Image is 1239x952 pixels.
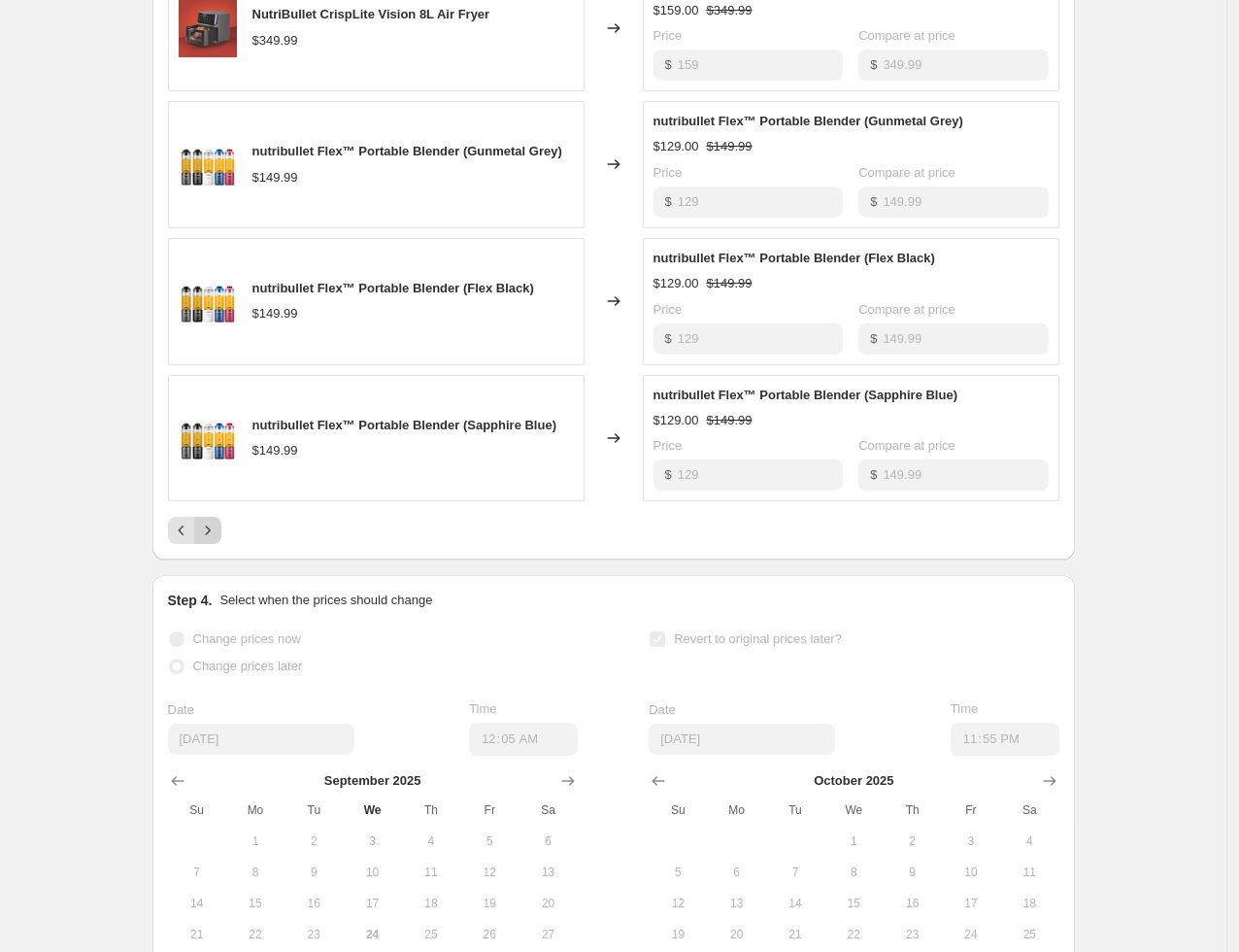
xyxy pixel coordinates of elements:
span: 24 [950,927,992,942]
span: 7 [774,865,817,880]
span: Mo [234,802,277,818]
button: Monday October 6 2025 [708,857,766,888]
span: 24 [351,927,393,942]
p: Select when the prices should change [219,591,432,610]
span: $ [665,194,672,209]
span: Compare at price [858,165,955,180]
span: 12 [656,896,699,911]
span: $ [665,331,672,346]
span: 15 [234,896,277,911]
div: $129.00 [653,411,699,430]
button: Monday October 13 2025 [708,888,766,919]
button: Saturday October 11 2025 [1000,857,1058,888]
button: Tuesday September 9 2025 [285,857,343,888]
span: 20 [716,927,758,942]
span: 15 [832,896,875,911]
th: Wednesday [343,795,401,826]
button: Monday September 8 2025 [226,857,285,888]
button: Thursday September 4 2025 [402,826,460,857]
span: $ [870,331,877,346]
button: Saturday September 13 2025 [519,857,577,888]
span: Time [951,701,978,716]
button: Friday September 26 2025 [460,919,519,950]
div: $149.99 [252,304,298,323]
input: 12:00 [951,723,1059,756]
th: Monday [226,795,285,826]
th: Thursday [883,795,941,826]
span: 21 [774,927,817,942]
button: Sunday September 7 2025 [168,857,226,888]
button: Thursday September 11 2025 [402,857,460,888]
nav: Pagination [168,517,221,544]
button: Friday September 19 2025 [460,888,519,919]
span: 11 [410,865,452,880]
button: Thursday October 2 2025 [883,826,941,857]
div: $149.99 [252,441,298,460]
button: Wednesday October 22 2025 [824,919,883,950]
button: Saturday September 6 2025 [519,826,577,857]
span: Revert to original prices later? [674,631,842,646]
button: Wednesday October 15 2025 [824,888,883,919]
span: 16 [292,896,335,911]
span: 13 [526,865,569,880]
span: Su [656,802,699,818]
input: 12:00 [469,723,578,756]
button: Tuesday October 7 2025 [766,857,824,888]
span: nutribullet Flex™ Portable Blender (Sapphire Blue) [252,418,557,432]
img: Flex_Family_NZ_80x.png [179,272,237,330]
span: Th [410,802,452,818]
span: 22 [234,927,277,942]
span: 17 [950,896,992,911]
span: 4 [1008,833,1051,849]
span: 14 [774,896,817,911]
span: Price [653,438,683,453]
span: 6 [716,865,758,880]
span: 17 [351,896,393,911]
strike: $349.99 [707,1,753,20]
span: 13 [716,896,758,911]
button: Next [194,517,221,544]
span: 18 [410,896,452,911]
button: Monday October 20 2025 [708,919,766,950]
span: Su [176,802,218,818]
button: Saturday October 18 2025 [1000,888,1058,919]
button: Sunday September 14 2025 [168,888,226,919]
span: NutriBullet CrispLite Vision 8L Air Fryer [252,7,490,21]
span: Price [653,165,683,180]
button: Wednesday September 3 2025 [343,826,401,857]
th: Wednesday [824,795,883,826]
button: Friday September 5 2025 [460,826,519,857]
span: Th [890,802,933,818]
span: $ [665,57,672,72]
span: 3 [950,833,992,849]
span: Fr [468,802,511,818]
th: Sunday [649,795,707,826]
th: Monday [708,795,766,826]
button: Show previous month, September 2025 [645,767,672,795]
span: $ [870,467,877,482]
span: $ [870,57,877,72]
button: Saturday October 25 2025 [1000,919,1058,950]
span: Mo [716,802,758,818]
button: Wednesday September 17 2025 [343,888,401,919]
span: 21 [176,927,218,942]
span: 3 [351,833,393,849]
span: 10 [950,865,992,880]
button: Thursday September 18 2025 [402,888,460,919]
img: Flex_Family_NZ_80x.png [179,135,237,193]
span: $ [870,194,877,209]
span: nutribullet Flex™ Portable Blender (Flex Black) [252,281,534,295]
th: Thursday [402,795,460,826]
button: Friday October 17 2025 [942,888,1000,919]
span: 9 [890,865,933,880]
span: 1 [234,833,277,849]
span: 7 [176,865,218,880]
span: We [351,802,393,818]
span: 6 [526,833,569,849]
span: 19 [468,896,511,911]
button: Monday September 15 2025 [226,888,285,919]
button: Wednesday October 8 2025 [824,857,883,888]
span: Compare at price [858,302,955,317]
th: Tuesday [766,795,824,826]
span: Sa [1008,802,1051,818]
